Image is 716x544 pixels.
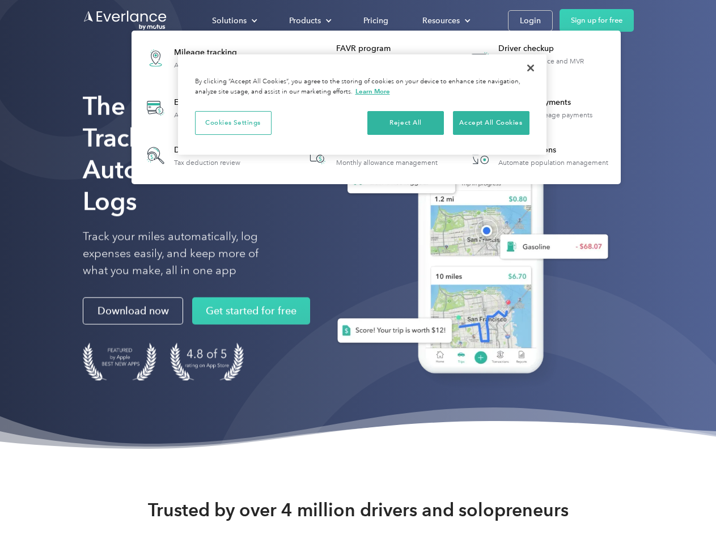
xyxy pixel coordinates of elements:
div: Resources [422,14,460,28]
nav: Products [132,31,621,184]
div: Tax deduction review [174,159,240,167]
div: Driver checkup [498,43,615,54]
div: Deduction finder [174,144,240,156]
img: 4.9 out of 5 stars on the app store [170,343,244,381]
img: Badge for Featured by Apple Best New Apps [83,343,156,381]
a: HR IntegrationsAutomate population management [461,137,614,174]
div: HR Integrations [498,144,608,156]
a: Go to homepage [83,10,168,31]
a: Pricing [352,11,400,31]
div: Pricing [363,14,388,28]
div: FAVR program [336,43,452,54]
div: Login [520,14,541,28]
div: Mileage tracking [174,47,248,58]
div: Automate population management [498,159,608,167]
div: License, insurance and MVR verification [498,57,615,73]
button: Cookies Settings [195,111,272,135]
a: Get started for free [192,297,310,325]
a: Accountable planMonthly allowance management [299,137,443,174]
div: Solutions [212,14,247,28]
button: Close [518,56,543,80]
a: Download now [83,297,183,325]
div: Automatic transaction logs [174,111,256,119]
div: Products [278,11,341,31]
div: Monthly allowance management [336,159,438,167]
div: Automatic mileage logs [174,61,248,69]
a: More information about your privacy, opens in a new tab [355,87,390,95]
button: Reject All [367,111,444,135]
div: Products [289,14,321,28]
a: Expense trackingAutomatic transaction logs [137,87,261,129]
div: By clicking “Accept All Cookies”, you agree to the storing of cookies on your device to enhance s... [195,77,529,97]
div: Resources [411,11,480,31]
a: Login [508,10,553,31]
img: Everlance, mileage tracker app, expense tracking app [319,108,617,390]
div: Expense tracking [174,97,256,108]
div: Privacy [178,54,546,155]
a: Sign up for free [560,9,634,32]
a: Deduction finderTax deduction review [137,137,246,174]
button: Accept All Cookies [453,111,529,135]
div: Solutions [201,11,266,31]
a: FAVR programFixed & Variable Rate reimbursement design & management [299,37,453,79]
p: Track your miles automatically, log expenses easily, and keep more of what you make, all in one app [83,228,285,279]
strong: Trusted by over 4 million drivers and solopreneurs [148,499,569,521]
div: Cookie banner [178,54,546,155]
a: Mileage trackingAutomatic mileage logs [137,37,253,79]
a: Driver checkupLicense, insurance and MVR verification [461,37,615,79]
